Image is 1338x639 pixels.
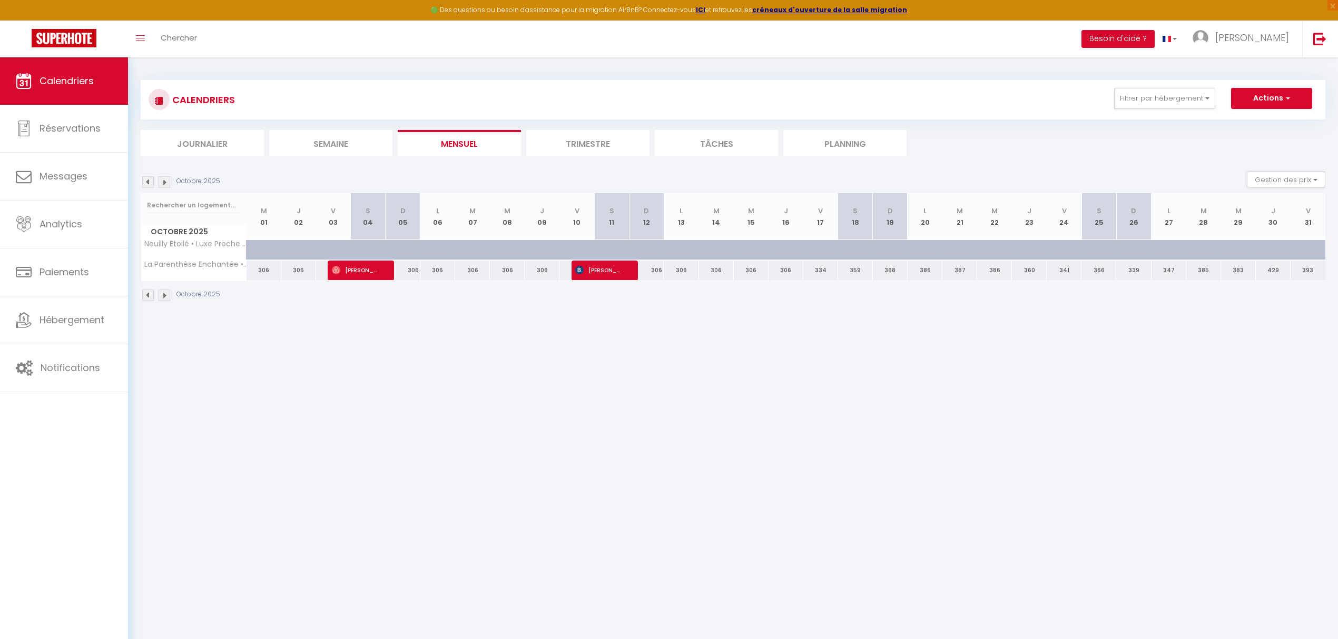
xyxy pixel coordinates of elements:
span: Paiements [40,265,89,278]
div: 387 [942,261,977,280]
div: 306 [525,261,559,280]
th: 19 [873,193,908,240]
abbr: M [504,206,510,216]
button: Filtrer par hébergement [1114,88,1215,109]
abbr: M [1201,206,1207,216]
div: 429 [1256,261,1291,280]
th: 20 [908,193,942,240]
div: 306 [769,261,803,280]
span: [PERSON_NAME] [575,260,622,280]
span: [PERSON_NAME] [332,260,378,280]
abbr: L [436,206,439,216]
th: 27 [1152,193,1186,240]
span: Notifications [41,361,100,374]
abbr: S [366,206,370,216]
h3: CALENDRIERS [170,88,235,112]
li: Trimestre [526,130,650,156]
div: 386 [908,261,942,280]
th: 07 [455,193,490,240]
div: 385 [1186,261,1221,280]
div: 383 [1221,261,1256,280]
th: 03 [316,193,351,240]
abbr: D [1131,206,1136,216]
th: 08 [490,193,525,240]
a: ... [PERSON_NAME] [1185,21,1302,57]
li: Mensuel [398,130,521,156]
abbr: J [540,206,544,216]
div: 306 [455,261,490,280]
div: 393 [1291,261,1325,280]
abbr: M [991,206,998,216]
abbr: D [400,206,406,216]
div: 306 [386,261,420,280]
abbr: V [331,206,336,216]
span: Neuilly Étoilé • Luxe Proche Métro • Accès [GEOGRAPHIC_DATA] [143,240,248,248]
button: Actions [1231,88,1312,109]
abbr: M [261,206,267,216]
th: 13 [664,193,698,240]
span: Réservations [40,122,101,135]
p: Octobre 2025 [176,289,220,299]
abbr: S [609,206,614,216]
th: 22 [977,193,1012,240]
th: 31 [1291,193,1325,240]
button: Gestion des prix [1247,172,1325,187]
img: ... [1193,30,1208,46]
div: 306 [664,261,698,280]
abbr: S [1097,206,1101,216]
abbr: M [713,206,720,216]
th: 29 [1221,193,1256,240]
div: 334 [803,261,838,280]
a: Chercher [153,21,205,57]
input: Rechercher un logement... [147,196,240,215]
div: 360 [1012,261,1047,280]
th: 23 [1012,193,1047,240]
abbr: S [853,206,858,216]
th: 25 [1081,193,1116,240]
p: Octobre 2025 [176,176,220,186]
div: 306 [247,261,281,280]
abbr: L [1167,206,1170,216]
div: 306 [629,261,664,280]
span: Chercher [161,32,197,43]
div: 341 [1047,261,1081,280]
abbr: D [644,206,649,216]
div: 339 [1116,261,1151,280]
div: 368 [873,261,908,280]
div: 306 [490,261,525,280]
abbr: M [748,206,754,216]
span: Hébergement [40,313,104,326]
abbr: J [297,206,301,216]
abbr: V [1306,206,1311,216]
th: 21 [942,193,977,240]
abbr: J [1271,206,1275,216]
span: Octobre 2025 [141,224,246,239]
div: 306 [699,261,734,280]
a: ICI [696,5,705,14]
div: 366 [1081,261,1116,280]
img: logout [1313,32,1326,45]
th: 05 [386,193,420,240]
th: 28 [1186,193,1221,240]
abbr: V [818,206,823,216]
span: La Parenthèse Enchantée • Proche [GEOGRAPHIC_DATA] [143,261,248,268]
button: Besoin d'aide ? [1081,30,1155,48]
th: 06 [420,193,455,240]
th: 11 [594,193,629,240]
li: Planning [783,130,907,156]
div: 306 [420,261,455,280]
th: 01 [247,193,281,240]
th: 12 [629,193,664,240]
div: 306 [734,261,769,280]
li: Journalier [141,130,264,156]
div: 347 [1152,261,1186,280]
abbr: J [784,206,788,216]
li: Semaine [269,130,392,156]
th: 02 [281,193,316,240]
th: 18 [838,193,873,240]
li: Tâches [655,130,778,156]
abbr: D [888,206,893,216]
th: 30 [1256,193,1291,240]
abbr: L [680,206,683,216]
